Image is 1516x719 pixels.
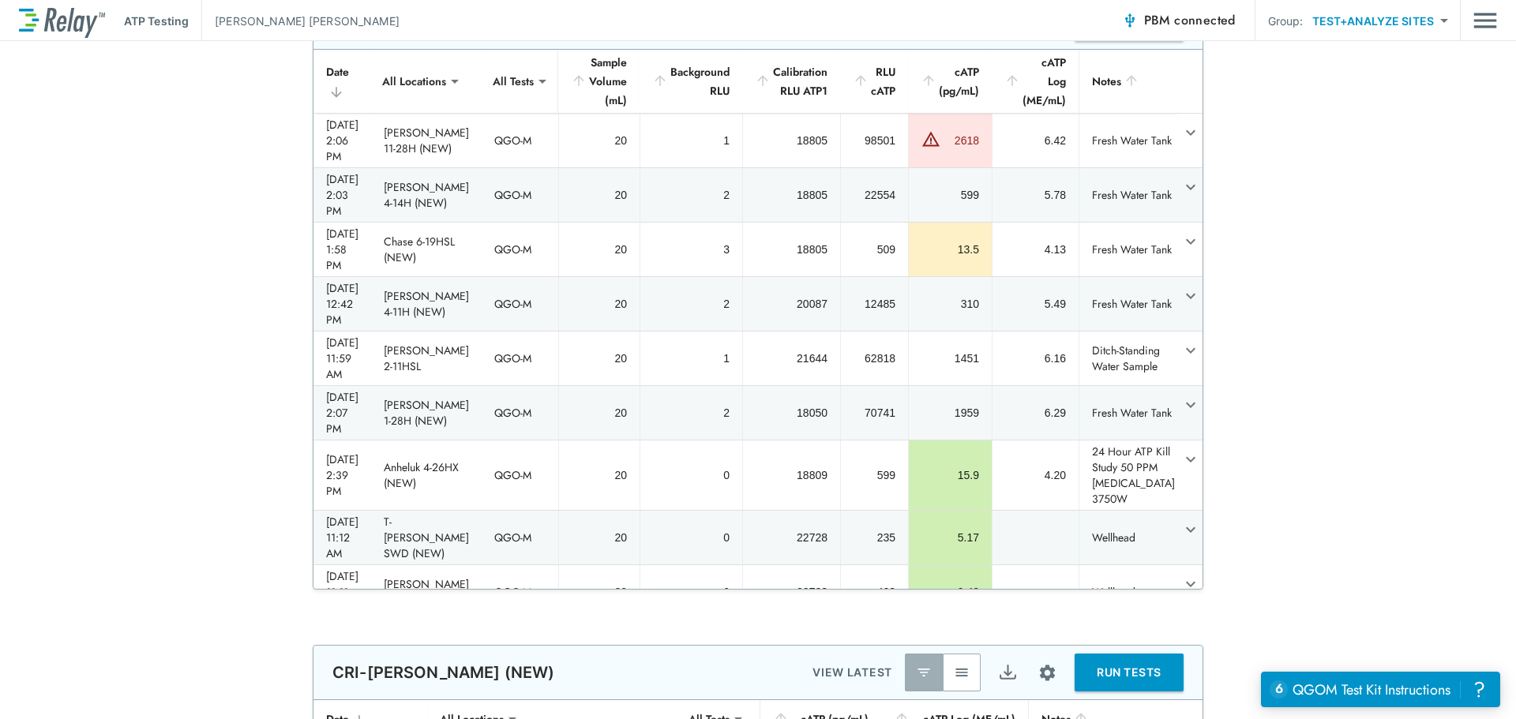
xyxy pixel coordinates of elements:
[921,584,979,600] div: 9.42
[653,467,730,483] div: 0
[1177,228,1204,255] button: expand row
[921,405,979,421] div: 1959
[854,467,895,483] div: 599
[326,117,358,164] div: [DATE] 2:06 PM
[1473,6,1497,36] img: Drawer Icon
[326,451,358,499] div: [DATE] 2:39 PM
[371,277,482,331] td: [PERSON_NAME] 4-11H (NEW)
[1177,283,1204,309] button: expand row
[653,187,730,203] div: 2
[19,4,105,38] img: LuminUltra Relay
[1177,446,1204,473] button: expand row
[1005,467,1066,483] div: 4.20
[854,350,895,366] div: 62818
[921,530,979,545] div: 5.17
[371,565,482,619] td: [PERSON_NAME] SWD (NEW)
[756,405,827,421] div: 18050
[326,335,358,382] div: [DATE] 11:59 AM
[124,13,189,29] p: ATP Testing
[1038,663,1057,683] img: Settings Icon
[1177,119,1204,146] button: expand row
[1079,223,1177,276] td: Fresh Water Tank
[854,242,895,257] div: 509
[1079,331,1177,385] td: Ditch-Standing Water Sample
[371,440,482,510] td: Anheluk 4-26HX (NEW)
[572,467,627,483] div: 20
[1079,511,1177,564] td: Wellhead
[326,389,358,436] div: [DATE] 2:07 PM
[326,280,358,328] div: [DATE] 12:42 PM
[853,62,895,100] div: RLU cATP
[854,187,895,203] div: 22554
[371,331,482,385] td: [PERSON_NAME] 2-11HSL
[1268,13,1304,29] p: Group:
[653,350,730,366] div: 1
[482,66,545,97] div: All Tests
[1177,571,1204,597] button: expand row
[756,584,827,600] div: 22728
[1122,13,1138,28] img: Connected Icon
[989,653,1026,691] button: Export
[572,187,627,203] div: 20
[1005,405,1066,421] div: 6.29
[756,133,827,148] div: 18805
[482,168,558,222] td: QGO-M
[756,530,827,545] div: 22728
[371,223,482,276] td: Chase 6-19HSL (NEW)
[756,242,827,257] div: 18805
[482,565,558,619] td: QGO-M
[326,514,358,561] div: [DATE] 11:12 AM
[653,405,730,421] div: 2
[1005,350,1066,366] div: 6.16
[944,133,979,148] div: 2618
[756,350,827,366] div: 21644
[1079,386,1177,440] td: Fresh Water Tank
[653,242,730,257] div: 3
[921,350,979,366] div: 1451
[572,350,627,366] div: 20
[482,277,558,331] td: QGO-M
[326,568,358,616] div: [DATE] 11:11 AM
[921,242,979,257] div: 13.5
[1005,296,1066,312] div: 5.49
[371,168,482,222] td: [PERSON_NAME] 4-14H (NEW)
[854,133,895,148] div: 98501
[572,242,627,257] div: 20
[572,530,627,545] div: 20
[1177,516,1204,543] button: expand row
[572,405,627,421] div: 20
[1079,114,1177,167] td: Fresh Water Tank
[1075,653,1184,691] button: RUN TESTS
[482,511,558,564] td: QGO-M
[921,296,979,312] div: 310
[1079,440,1177,510] td: 24 Hour ATP Kill Study 50 PPM [MEDICAL_DATA] 3750W
[572,133,627,148] div: 20
[921,62,979,100] div: cATP (pg/mL)
[998,663,1018,683] img: Export Icon
[482,386,558,440] td: QGO-M
[1177,391,1204,418] button: expand row
[854,296,895,312] div: 12485
[482,223,558,276] td: QGO-M
[371,114,482,167] td: [PERSON_NAME] 11-28H (NEW)
[1473,6,1497,36] button: Main menu
[652,62,730,100] div: Background RLU
[1092,72,1165,91] div: Notes
[854,584,895,600] div: 428
[916,665,932,680] img: Latest
[571,53,627,110] div: Sample Volume (mL)
[854,405,895,421] div: 70741
[921,187,979,203] div: 599
[854,530,895,545] div: 235
[1261,672,1500,707] iframe: Resource center
[653,133,730,148] div: 1
[1004,53,1066,110] div: cATP Log (ME/mL)
[1177,337,1204,364] button: expand row
[653,584,730,600] div: 0
[1144,9,1236,32] span: PBM
[954,665,970,680] img: View All
[653,296,730,312] div: 2
[572,584,627,600] div: 20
